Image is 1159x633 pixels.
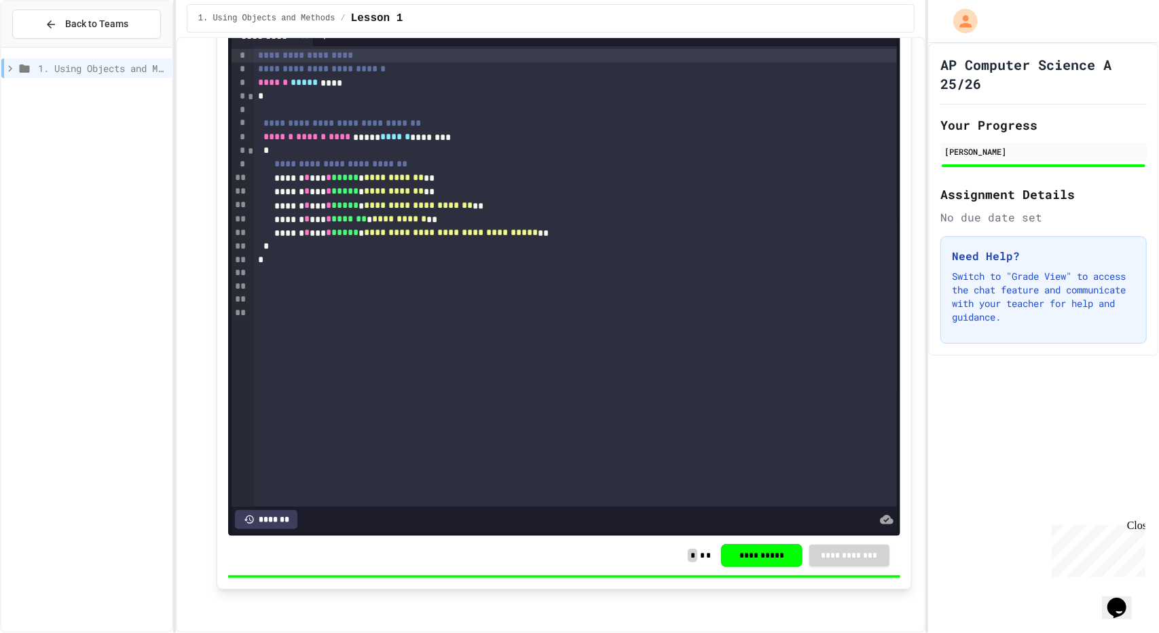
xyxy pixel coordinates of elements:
h3: Need Help? [952,248,1135,264]
span: 1. Using Objects and Methods [198,13,335,24]
iframe: chat widget [1046,520,1145,577]
h2: Assignment Details [940,185,1147,204]
span: 1. Using Objects and Methods [38,61,166,75]
h2: Your Progress [940,115,1147,134]
div: Chat with us now!Close [5,5,94,86]
span: / [340,13,345,24]
iframe: chat widget [1102,579,1145,619]
h1: AP Computer Science A 25/26 [940,55,1147,93]
span: Back to Teams [65,17,128,31]
div: No due date set [940,209,1147,225]
span: Lesson 1 [351,10,403,26]
button: Back to Teams [12,10,161,39]
p: Switch to "Grade View" to access the chat feature and communicate with your teacher for help and ... [952,270,1135,324]
div: [PERSON_NAME] [944,145,1143,158]
div: My Account [939,5,981,37]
